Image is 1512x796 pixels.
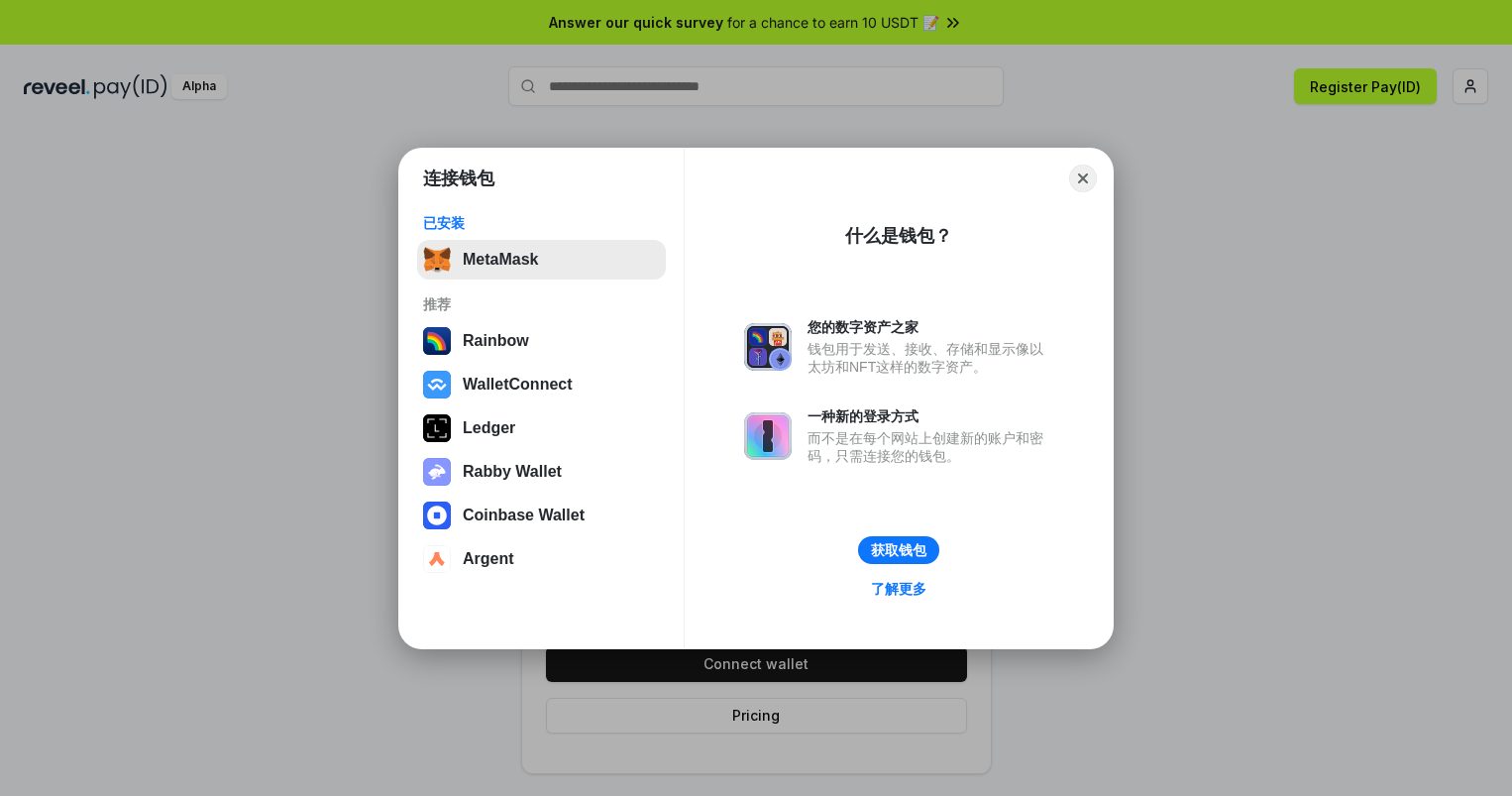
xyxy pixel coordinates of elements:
button: MetaMask [417,240,666,280]
div: 什么是钱包？ [845,224,952,248]
div: Ledger [463,419,515,437]
a: 了解更多 [859,576,938,602]
img: svg+xml,%3Csvg%20width%3D%2228%22%20height%3D%2228%22%20viewBox%3D%220%200%2028%2028%22%20fill%3D... [423,545,451,573]
button: Rainbow [417,321,666,361]
div: Argent [463,550,514,568]
img: svg+xml,%3Csvg%20xmlns%3D%22http%3A%2F%2Fwww.w3.org%2F2000%2Fsvg%22%20fill%3D%22none%22%20viewBox... [423,458,451,486]
div: 了解更多 [871,580,926,598]
button: Coinbase Wallet [417,496,666,535]
div: 已安装 [423,214,660,232]
div: Rabby Wallet [463,463,562,481]
button: WalletConnect [417,365,666,404]
div: WalletConnect [463,376,573,394]
div: Rainbow [463,332,529,350]
button: Close [1069,165,1097,192]
img: svg+xml,%3Csvg%20width%3D%2228%22%20height%3D%2228%22%20viewBox%3D%220%200%2028%2028%22%20fill%3D... [423,502,451,529]
div: Coinbase Wallet [463,507,585,524]
div: 一种新的登录方式 [808,407,1053,425]
div: MetaMask [463,251,538,269]
img: svg+xml,%3Csvg%20width%3D%22120%22%20height%3D%22120%22%20viewBox%3D%220%200%20120%20120%22%20fil... [423,327,451,355]
button: Ledger [417,408,666,448]
button: Rabby Wallet [417,452,666,492]
div: 获取钱包 [871,541,926,559]
div: 而不是在每个网站上创建新的账户和密码，只需连接您的钱包。 [808,429,1053,465]
img: svg+xml,%3Csvg%20xmlns%3D%22http%3A%2F%2Fwww.w3.org%2F2000%2Fsvg%22%20fill%3D%22none%22%20viewBox... [744,412,792,460]
h1: 连接钱包 [423,167,494,190]
img: svg+xml,%3Csvg%20xmlns%3D%22http%3A%2F%2Fwww.w3.org%2F2000%2Fsvg%22%20fill%3D%22none%22%20viewBox... [744,323,792,371]
img: svg+xml,%3Csvg%20width%3D%2228%22%20height%3D%2228%22%20viewBox%3D%220%200%2028%2028%22%20fill%3D... [423,371,451,398]
div: 钱包用于发送、接收、存储和显示像以太坊和NFT这样的数字资产。 [808,340,1053,376]
img: svg+xml,%3Csvg%20fill%3D%22none%22%20height%3D%2233%22%20viewBox%3D%220%200%2035%2033%22%20width%... [423,246,451,274]
div: 您的数字资产之家 [808,318,1053,336]
img: svg+xml,%3Csvg%20xmlns%3D%22http%3A%2F%2Fwww.w3.org%2F2000%2Fsvg%22%20width%3D%2228%22%20height%3... [423,414,451,442]
button: 获取钱包 [858,536,939,564]
div: 推荐 [423,295,660,313]
button: Argent [417,539,666,579]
